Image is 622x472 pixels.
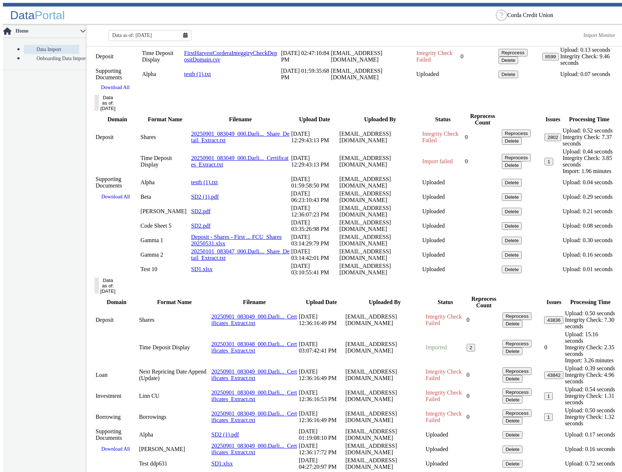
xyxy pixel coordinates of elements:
[466,295,502,309] th: Reprocess Count
[503,347,522,355] button: Delete
[503,409,531,417] button: Reprocess
[503,367,531,375] button: Reprocess
[331,67,415,81] td: [EMAIL_ADDRESS][DOMAIN_NAME]
[422,266,445,272] span: Uploaded
[191,266,213,272] a: SD1.xlsx
[139,442,210,456] td: [PERSON_NAME]
[95,113,139,126] th: Domain
[426,431,448,438] span: Uploaded
[96,443,136,455] a: Download All
[339,219,421,233] td: [EMAIL_ADDRESS][DOMAIN_NAME]
[560,53,616,66] div: Integrity Check: 9.46 seconds
[291,127,338,147] td: [DATE] 12:29:43:13 PM
[563,223,616,229] div: Upload: 0.08 seconds
[422,208,445,214] span: Uploaded
[339,262,421,276] td: [EMAIL_ADDRESS][DOMAIN_NAME]
[503,320,522,328] button: Delete
[3,38,86,69] p-accordion-content: Home
[140,127,190,147] td: Shares
[565,414,616,427] div: Integrity Check: 1.32 seconds
[339,148,421,175] td: [EMAIL_ADDRESS][DOMAIN_NAME]
[211,341,297,354] a: 20250301_083048_000.Darli..._Certificates_Extract.txt
[502,251,522,259] button: Delete
[95,295,138,309] th: Domain
[24,54,79,63] a: Onboarding Data Import
[422,158,453,164] span: Import failed
[95,67,141,81] td: Supporting Documents
[466,386,502,406] td: 0
[465,148,501,175] td: 0
[142,67,183,81] td: Alpha
[339,127,421,147] td: [EMAIL_ADDRESS][DOMAIN_NAME]
[95,386,138,406] td: Investment
[24,45,79,54] a: Data Import
[503,312,531,320] button: Reprocess
[140,219,190,233] td: Code Sheet 5
[298,457,344,471] td: [DATE] 04:27:20:97 PM
[191,179,218,185] a: testb (1).txt
[184,71,211,77] a: testb (1).txt
[565,407,616,414] div: Upload: 0.50 seconds
[563,179,616,186] div: Upload: 0.04 seconds
[563,208,616,215] div: Upload: 0.21 seconds
[502,137,522,145] button: Delete
[139,457,210,471] td: Test ddp631
[112,33,152,38] span: Data as of: [DATE]
[345,310,425,330] td: [EMAIL_ADDRESS][DOMAIN_NAME]
[10,9,35,22] span: Data
[460,46,497,67] td: 0
[139,428,210,442] td: Alpha
[503,375,522,383] button: Delete
[191,208,211,214] a: SD2.pdf
[211,460,233,467] a: SD1.xlsx
[416,50,453,63] span: Integrity Check Failed
[331,46,415,67] td: [EMAIL_ADDRESS][DOMAIN_NAME]
[503,388,531,396] button: Reprocess
[563,237,616,244] div: Upload: 0.30 seconds
[502,130,531,137] button: Reprocess
[563,148,616,155] div: Upload: 0.44 seconds
[422,237,445,243] span: Uploaded
[140,176,190,189] td: Alpha
[426,344,447,350] span: Imported
[35,9,65,22] span: Portal
[560,47,616,53] div: Upload: 0.13 seconds
[544,295,564,309] th: Issues
[139,365,210,385] td: Next Repricing Date Append (Update)
[95,82,135,93] a: Download All
[298,407,344,427] td: [DATE] 12:36:16:49 PM
[544,392,552,400] button: 1
[502,179,522,186] button: Delete
[339,233,421,247] td: [EMAIL_ADDRESS][DOMAIN_NAME]
[503,431,522,439] button: Delete
[565,317,616,330] div: Integrity Check: 7.30 seconds
[565,393,616,406] div: Integrity Check: 1.31 seconds
[191,248,290,261] a: 20250101_083047_000.Darli..._Share_Detail_Extract.txt
[422,194,445,200] span: Uploaded
[139,331,210,364] td: Time Deposit Display
[345,386,425,406] td: [EMAIL_ADDRESS][DOMAIN_NAME]
[422,223,445,229] span: Uploaded
[565,372,616,385] div: Integrity Check: 4.96 seconds
[563,168,616,174] div: Import: 1.96 minutes
[544,316,563,324] button: 43836
[140,233,190,247] td: Gamma 1
[211,410,297,423] a: 20250901_083049_000.Darli..._Certificates_Extract.txt
[502,154,531,161] button: Reprocess
[291,248,338,262] td: [DATE] 03:14:42:01 PM
[345,457,425,471] td: [EMAIL_ADDRESS][DOMAIN_NAME]
[139,386,210,406] td: Linn CU
[563,252,616,258] div: Upload: 0.16 seconds
[15,28,80,34] span: Home
[345,428,425,442] td: [EMAIL_ADDRESS][DOMAIN_NAME]
[563,134,616,147] div: Integrity Check: 7.37 seconds
[426,313,462,326] span: Integrity Check Failed
[499,71,518,78] button: Delete
[466,407,502,427] td: 0
[3,25,86,38] p-accordion-header: Home
[565,331,616,344] div: Upload: 15.16 seconds
[298,310,344,330] td: [DATE] 12:36:16:49 PM
[94,95,99,111] button: Data as of: [DATE]
[465,113,501,126] th: Reprocess Count
[565,310,616,317] div: Upload: 0.50 seconds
